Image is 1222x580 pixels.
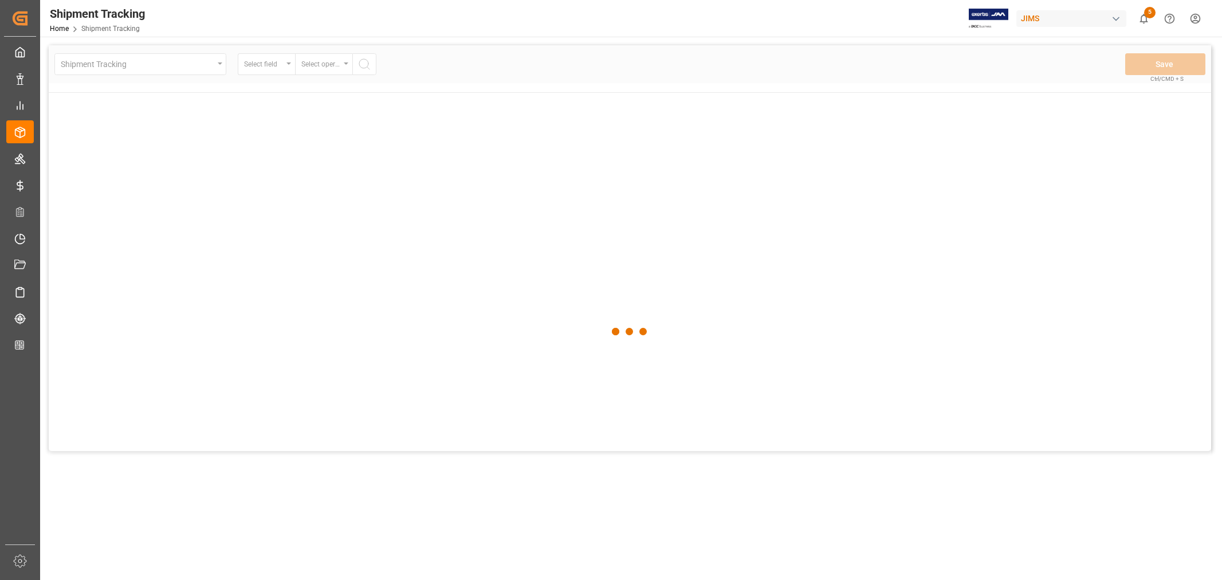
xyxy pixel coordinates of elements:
img: Exertis%20JAM%20-%20Email%20Logo.jpg_1722504956.jpg [969,9,1008,29]
div: Shipment Tracking [50,5,145,22]
span: 5 [1144,7,1156,18]
button: Help Center [1157,6,1182,32]
button: JIMS [1016,7,1131,29]
div: JIMS [1016,10,1126,27]
a: Home [50,25,69,33]
button: show 5 new notifications [1131,6,1157,32]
